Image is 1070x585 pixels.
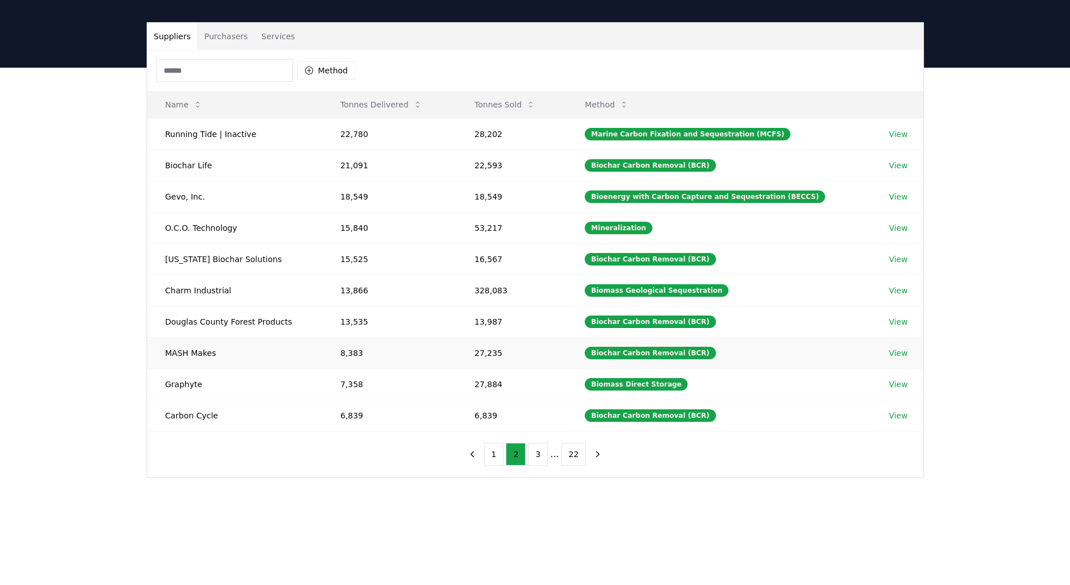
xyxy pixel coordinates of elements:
[322,400,456,431] td: 6,839
[147,118,322,150] td: Running Tide | Inactive
[322,118,456,150] td: 22,780
[585,128,790,140] div: Marine Carbon Fixation and Sequestration (MCFS)
[889,254,907,265] a: View
[322,212,456,243] td: 15,840
[147,368,322,400] td: Graphyte
[889,128,907,140] a: View
[322,368,456,400] td: 7,358
[889,191,907,202] a: View
[322,243,456,275] td: 15,525
[456,212,567,243] td: 53,217
[576,93,638,116] button: Method
[456,275,567,306] td: 328,083
[585,222,652,234] div: Mineralization
[889,160,907,171] a: View
[585,409,715,422] div: Biochar Carbon Removal (BCR)
[585,347,715,359] div: Biochar Carbon Removal (BCR)
[484,443,504,466] button: 1
[147,275,322,306] td: Charm Industrial
[147,23,198,50] button: Suppliers
[197,23,255,50] button: Purchasers
[463,443,482,466] button: previous page
[528,443,548,466] button: 3
[156,93,211,116] button: Name
[585,284,728,297] div: Biomass Geological Sequestration
[456,181,567,212] td: 18,549
[297,61,356,80] button: Method
[889,347,907,359] a: View
[465,93,544,116] button: Tonnes Sold
[147,243,322,275] td: [US_STATE] Biochar Solutions
[585,190,825,203] div: Bioenergy with Carbon Capture and Sequestration (BECCS)
[889,316,907,327] a: View
[147,212,322,243] td: O.C.O. Technology
[322,275,456,306] td: 13,866
[585,159,715,172] div: Biochar Carbon Removal (BCR)
[550,447,559,461] li: ...
[889,222,907,234] a: View
[588,443,607,466] button: next page
[585,316,715,328] div: Biochar Carbon Removal (BCR)
[506,443,526,466] button: 2
[147,337,322,368] td: MASH Makes
[456,400,567,431] td: 6,839
[889,410,907,421] a: View
[456,118,567,150] td: 28,202
[456,306,567,337] td: 13,987
[147,150,322,181] td: Biochar Life
[331,93,431,116] button: Tonnes Delivered
[889,379,907,390] a: View
[585,378,688,391] div: Biomass Direct Storage
[255,23,302,50] button: Services
[147,400,322,431] td: Carbon Cycle
[322,337,456,368] td: 8,383
[147,306,322,337] td: Douglas County Forest Products
[561,443,586,466] button: 22
[585,253,715,265] div: Biochar Carbon Removal (BCR)
[456,150,567,181] td: 22,593
[456,243,567,275] td: 16,567
[456,368,567,400] td: 27,884
[322,181,456,212] td: 18,549
[147,181,322,212] td: Gevo, Inc.
[889,285,907,296] a: View
[322,306,456,337] td: 13,535
[322,150,456,181] td: 21,091
[456,337,567,368] td: 27,235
